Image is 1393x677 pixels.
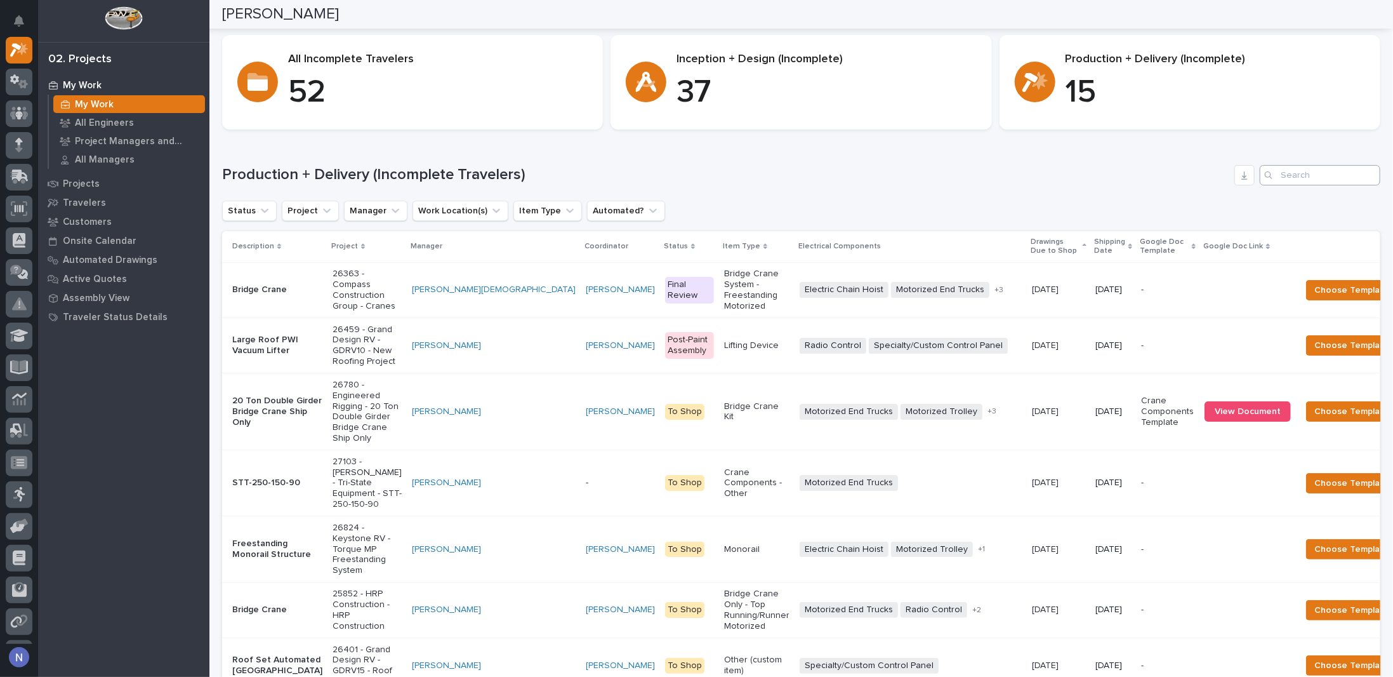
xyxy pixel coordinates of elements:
p: Other (custom item) [724,655,789,676]
span: Radio Control [901,602,967,618]
img: Workspace Logo [105,6,142,30]
a: [PERSON_NAME] [412,478,481,488]
p: - [1141,605,1194,615]
div: To Shop [665,602,704,618]
p: [DATE] [1032,602,1061,615]
p: - [1141,285,1194,295]
a: [PERSON_NAME] [586,340,655,351]
button: Item Type [513,201,582,221]
p: Automated Drawings [63,255,157,266]
span: Motorized End Trucks [800,404,898,420]
div: Post-Paint Assembly [665,332,714,359]
p: 26824 - Keystone RV - Torque MP Freestanding System [333,523,402,576]
p: [DATE] [1095,660,1131,671]
span: Motorized End Trucks [800,602,898,618]
p: [DATE] [1032,404,1061,417]
p: Travelers [63,198,106,209]
div: Final Review [665,277,714,304]
p: [DATE] [1032,475,1061,488]
p: [DATE] [1032,282,1061,295]
span: Choose Template [1314,338,1389,353]
p: Bridge Crane System - Freestanding Motorized [724,269,789,311]
p: [DATE] [1032,542,1061,555]
p: All Managers [75,154,135,166]
a: [PERSON_NAME] [586,605,655,615]
p: Production + Delivery (Incomplete) [1066,53,1365,67]
p: - [1141,660,1194,671]
a: Travelers [38,193,209,212]
p: Google Doc Template [1140,235,1189,258]
a: [PERSON_NAME] [412,605,481,615]
p: 27103 - [PERSON_NAME] - Tri-State Equipment - STT-250-150-90 [333,457,402,510]
span: Choose Template [1314,603,1389,618]
a: My Work [49,95,209,113]
p: [DATE] [1095,478,1131,488]
div: To Shop [665,658,704,674]
a: [PERSON_NAME] [412,660,481,671]
h2: [PERSON_NAME] [222,5,339,23]
p: [DATE] [1095,340,1131,351]
a: Traveler Status Details [38,307,209,326]
p: Crane Components - Other [724,467,789,499]
span: Electric Chain Hoist [800,282,888,298]
a: [PERSON_NAME] [586,406,655,417]
p: Shipping Date [1094,235,1125,258]
button: users-avatar [6,644,32,671]
p: 25852 - HRP Construction - HRP Construction [333,589,402,631]
p: Bridge Crane [232,605,322,615]
p: 20 Ton Double Girder Bridge Crane Ship Only [232,396,322,427]
p: 26363 - Compass Construction Group - Cranes [333,269,402,311]
span: Choose Template [1314,542,1389,557]
p: [DATE] [1095,544,1131,555]
button: Work Location(s) [413,201,508,221]
div: 02. Projects [48,53,112,67]
span: View Document [1215,407,1281,416]
p: [DATE] [1095,605,1131,615]
a: [PERSON_NAME] [412,406,481,417]
span: Specialty/Custom Control Panel [800,658,939,674]
div: To Shop [665,542,704,558]
p: Roof Set Automated [GEOGRAPHIC_DATA] [232,655,322,676]
p: Bridge Crane Kit [724,401,789,423]
p: Active Quotes [63,274,127,285]
input: Search [1260,165,1380,185]
a: [PERSON_NAME] [586,285,655,295]
p: Large Roof PWI Vacuum Lifter [232,335,322,356]
p: [DATE] [1032,658,1061,671]
a: [PERSON_NAME] [412,544,481,555]
a: My Work [38,76,209,95]
a: Project Managers and Engineers [49,132,209,150]
span: Motorized Trolley [901,404,982,420]
p: My Work [75,99,114,111]
span: + 2 [972,607,981,614]
a: All Engineers [49,114,209,131]
a: Onsite Calendar [38,231,209,250]
h1: Production + Delivery (Incomplete Travelers) [222,166,1229,184]
span: Radio Control [800,338,866,354]
p: Google Doc Link [1203,239,1263,253]
p: Status [664,239,688,253]
p: My Work [63,80,102,91]
p: 15 [1066,74,1365,112]
p: - [1141,340,1194,351]
span: Motorized End Trucks [891,282,989,298]
span: + 1 [978,546,985,553]
span: Specialty/Custom Control Panel [869,338,1008,354]
span: Motorized End Trucks [800,475,898,491]
p: 37 [677,74,976,112]
p: Item Type [723,239,760,253]
p: [DATE] [1095,406,1131,417]
p: Coordinator [584,239,628,253]
p: Freestanding Monorail Structure [232,539,322,560]
span: Choose Template [1314,658,1389,673]
p: [DATE] [1032,338,1061,351]
a: Active Quotes [38,269,209,288]
p: Project [331,239,358,253]
a: All Managers [49,151,209,168]
p: - [1141,544,1194,555]
p: 26780 - Engineered Rigging - 20 Ton Double Girder Bridge Crane Ship Only [333,380,402,444]
p: - [1141,478,1194,488]
div: To Shop [665,404,704,420]
p: Manager [411,239,442,253]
